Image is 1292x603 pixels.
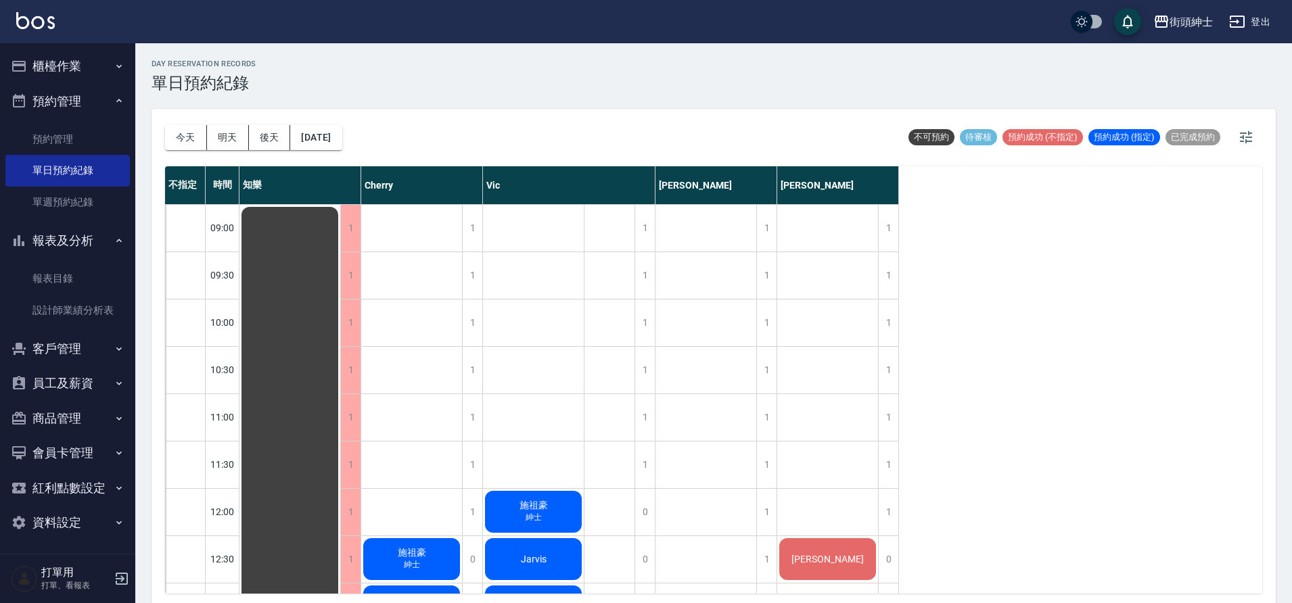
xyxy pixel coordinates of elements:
button: 客戶管理 [5,331,130,366]
button: 預約管理 [5,84,130,119]
div: 1 [878,252,898,299]
button: save [1114,8,1141,35]
button: 後天 [249,125,291,150]
div: 10:00 [206,299,239,346]
button: 報表及分析 [5,223,130,258]
span: 紳士 [401,559,423,571]
div: 1 [462,441,482,488]
div: 1 [462,347,482,393]
div: 1 [635,394,655,441]
div: 1 [340,205,361,251]
div: 1 [878,489,898,535]
a: 預約管理 [5,124,130,155]
h2: day Reservation records [152,59,256,68]
div: 0 [635,489,655,535]
div: 1 [878,441,898,488]
div: 09:30 [206,251,239,299]
a: 單週預約紀錄 [5,187,130,218]
div: 1 [340,536,361,583]
img: Logo [16,12,55,29]
button: [DATE] [290,125,342,150]
div: 1 [756,489,777,535]
div: 1 [462,205,482,251]
div: 1 [462,394,482,441]
div: 1 [462,252,482,299]
div: 1 [340,441,361,488]
button: 資料設定 [5,505,130,540]
div: 11:30 [206,441,239,488]
div: [PERSON_NAME] [777,166,899,204]
span: 預約成功 (指定) [1088,131,1160,143]
div: 街頭紳士 [1170,14,1213,30]
p: 打單、看報表 [41,579,110,592]
div: 12:00 [206,488,239,535]
img: Person [11,565,38,592]
a: 單日預約紀錄 [5,155,130,186]
div: 1 [635,441,655,488]
div: 1 [756,205,777,251]
div: 11:00 [206,393,239,441]
button: 紅利點數設定 [5,471,130,506]
div: 1 [462,299,482,346]
span: 待審核 [960,131,997,143]
div: 1 [756,347,777,393]
a: 報表目錄 [5,263,130,294]
div: 1 [462,489,482,535]
span: Jarvis [518,554,549,564]
div: 1 [756,299,777,346]
div: 1 [878,299,898,346]
div: 1 [878,394,898,441]
div: 1 [340,489,361,535]
div: 12:30 [206,535,239,583]
div: 0 [635,536,655,583]
div: 1 [635,299,655,346]
div: 1 [878,347,898,393]
div: 10:30 [206,346,239,393]
div: 1 [878,205,898,251]
div: 0 [462,536,482,583]
div: 1 [756,441,777,488]
div: Vic [483,166,655,204]
button: 商品管理 [5,401,130,436]
button: 今天 [165,125,207,150]
div: 09:00 [206,204,239,251]
button: 會員卡管理 [5,435,130,471]
span: [PERSON_NAME] [789,554,867,564]
div: 知樂 [239,166,361,204]
button: 櫃檯作業 [5,49,130,84]
div: 1 [756,536,777,583]
div: 1 [635,205,655,251]
h3: 單日預約紀錄 [152,74,256,93]
span: 已完成預約 [1166,131,1220,143]
button: 明天 [207,125,249,150]
div: 1 [340,299,361,346]
button: 登出 [1224,9,1276,34]
div: 不指定 [165,166,206,204]
button: 員工及薪資 [5,366,130,401]
span: 施祖豪 [395,547,429,559]
div: 1 [756,252,777,299]
div: 1 [635,347,655,393]
div: 1 [635,252,655,299]
div: 1 [340,394,361,441]
span: 紳士 [523,512,545,523]
span: 預約成功 (不指定) [1002,131,1083,143]
div: 時間 [206,166,239,204]
button: 街頭紳士 [1148,8,1218,36]
span: 不可預約 [908,131,954,143]
a: 設計師業績分析表 [5,295,130,326]
span: 施祖豪 [517,500,551,512]
div: 1 [756,394,777,441]
div: 1 [340,252,361,299]
h5: 打單用 [41,566,110,579]
div: [PERSON_NAME] [655,166,777,204]
div: Cherry [361,166,483,204]
div: 1 [340,347,361,393]
div: 0 [878,536,898,583]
